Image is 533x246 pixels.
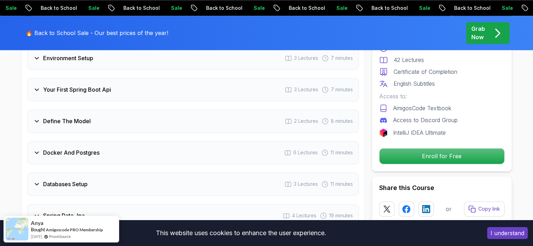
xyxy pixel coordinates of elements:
[394,68,457,76] p: Certificate of Completion
[448,5,496,12] p: Back to School
[27,47,359,70] button: Environment Setup3 Lectures 7 minutes
[331,86,353,93] span: 7 minutes
[35,5,82,12] p: Back to School
[43,211,85,220] h3: Spring Data Jpa
[43,180,88,188] h3: Databases Setup
[117,5,165,12] p: Back to School
[27,141,359,164] button: Docker And Postgres6 Lectures 11 minutes
[471,24,485,41] p: Grab Now
[331,55,353,62] span: 7 minutes
[31,233,42,239] span: [DATE]
[49,233,71,239] a: ProveSource
[43,54,93,62] h3: Environment Setup
[487,227,528,239] button: Accept cookies
[294,55,318,62] span: 3 Lectures
[413,5,436,12] p: Sale
[31,227,45,232] span: Bought
[27,204,359,227] button: Spring Data Jpa4 Lectures 19 minutes
[393,116,458,124] p: Access to Discord Group
[200,5,248,12] p: Back to School
[329,212,353,219] span: 19 minutes
[248,5,270,12] p: Sale
[330,149,353,156] span: 11 minutes
[330,5,353,12] p: Sale
[379,92,505,100] p: Access to:
[496,5,518,12] p: Sale
[293,149,318,156] span: 6 Lectures
[393,104,451,112] p: AmigosCode Textbook
[478,205,500,212] p: Copy link
[294,86,318,93] span: 3 Lectures
[283,5,330,12] p: Back to School
[331,118,353,125] span: 8 minutes
[464,201,505,217] button: Copy link
[330,181,353,188] span: 11 minutes
[292,212,316,219] span: 4 Lectures
[27,78,359,101] button: Your First Spring Boot Api3 Lectures 7 minutes
[27,173,359,196] button: Databases Setup3 Lectures 11 minutes
[82,5,105,12] p: Sale
[46,227,103,232] a: Amigoscode PRO Membership
[294,181,318,188] span: 3 Lectures
[43,85,111,94] h3: Your First Spring Boot Api
[26,29,168,37] p: 🔥 Back to School Sale - Our best prices of the year!
[379,128,388,137] img: jetbrains logo
[365,5,413,12] p: Back to School
[379,148,505,164] button: Enroll for Free
[43,117,91,125] h3: Define The Model
[5,225,477,241] div: This website uses cookies to enhance the user experience.
[379,183,505,193] h2: Share this Course
[394,56,424,64] p: 42 Lectures
[394,79,435,88] p: English Subtitles
[165,5,187,12] p: Sale
[294,118,318,125] span: 2 Lectures
[31,220,43,226] span: Anya
[6,218,28,240] img: provesource social proof notification image
[393,128,446,137] p: IntelliJ IDEA Ultimate
[43,148,100,157] h3: Docker And Postgres
[446,205,452,213] p: or
[27,110,359,133] button: Define The Model2 Lectures 8 minutes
